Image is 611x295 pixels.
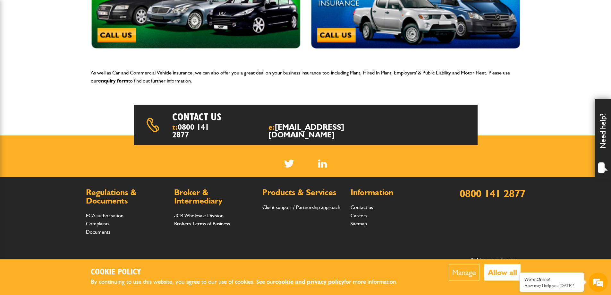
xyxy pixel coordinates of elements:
h2: Contact us [172,111,323,123]
p: By continuing to use this website, you agree to our use of cookies. See our for more information. [91,277,408,287]
a: 0800 141 2877 [172,122,209,139]
a: Brokers Terms of Business [174,221,230,227]
div: We're Online! [524,277,579,282]
p: As well as Car and Commercial Vehicle insurance, we can also offer you a great deal on your busin... [91,69,521,85]
p: How may I help you today? [524,283,579,288]
span: t: [172,123,215,139]
h2: Products & Services [262,188,344,197]
a: FCA authorisation [86,213,123,219]
a: Sitemap [351,221,367,227]
a: LinkedIn [318,160,327,168]
img: Twitter [284,160,294,168]
button: Allow all [484,264,521,281]
button: Manage [449,264,479,281]
a: Complaints [86,221,109,227]
a: Contact us [351,204,373,210]
a: Careers [351,213,367,219]
a: [EMAIL_ADDRESS][DOMAIN_NAME] [268,122,344,139]
h2: Regulations & Documents [86,188,168,205]
a: enquiry form [98,78,128,84]
div: Need help? [595,99,611,179]
a: 0800 141 2877 [460,187,525,200]
h2: Information [351,188,432,197]
a: Documents [86,229,110,235]
a: cookie and privacy policy [275,278,344,285]
img: Linked In [318,160,327,168]
h2: Broker & Intermediary [174,188,256,205]
a: Client support / Partnership approach [262,204,340,210]
span: e: [268,123,376,139]
h2: Cookie Policy [91,267,408,277]
a: JCB Wholesale Division [174,213,224,219]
